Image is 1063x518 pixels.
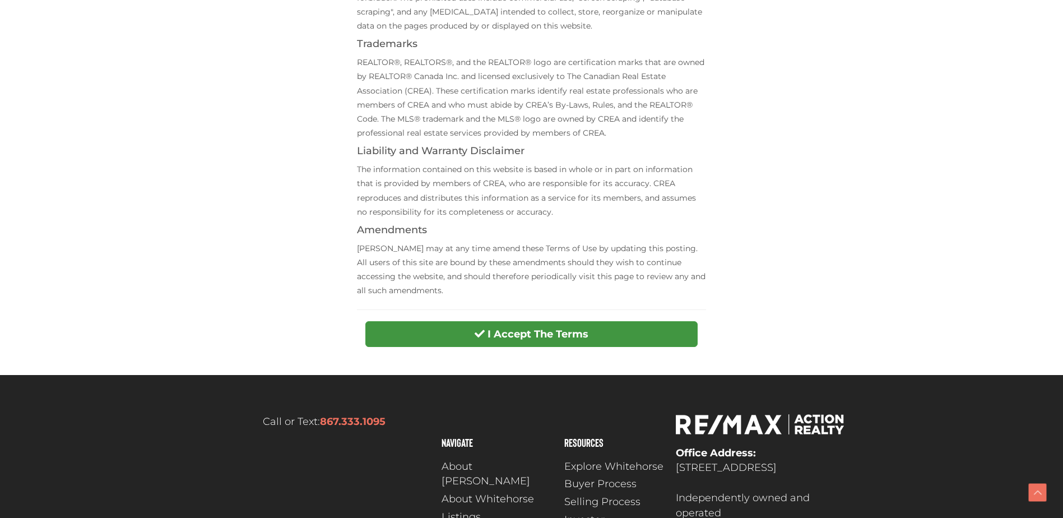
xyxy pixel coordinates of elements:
span: Selling Process [564,494,640,510]
p: REALTOR®, REALTORS®, and the REALTOR® logo are certification marks that are owned by REALTOR® Can... [357,55,706,140]
h4: Navigate [442,437,553,448]
strong: I Accept The Terms [488,328,588,340]
p: [PERSON_NAME] may at any time amend these Terms of Use by updating this posting. All users of thi... [357,242,706,298]
button: I Accept The Terms [365,321,698,347]
a: Explore Whitehorse [564,459,665,474]
h4: Resources [564,437,665,448]
span: Explore Whitehorse [564,459,663,474]
span: About Whitehorse [442,492,534,507]
span: Buyer Process [564,477,637,492]
p: Call or Text: [218,414,431,429]
a: Buyer Process [564,477,665,492]
a: 867.333.1095 [320,415,386,428]
strong: Office Address: [676,447,756,459]
h4: Liability and Warranty Disclaimer [357,146,706,157]
p: The information contained on this website is based in whole or in part on information that is pro... [357,163,706,219]
h4: Amendments [357,225,706,236]
a: Selling Process [564,494,665,510]
h4: Trademarks [357,39,706,50]
a: About [PERSON_NAME] [442,459,553,489]
a: About Whitehorse [442,492,553,507]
